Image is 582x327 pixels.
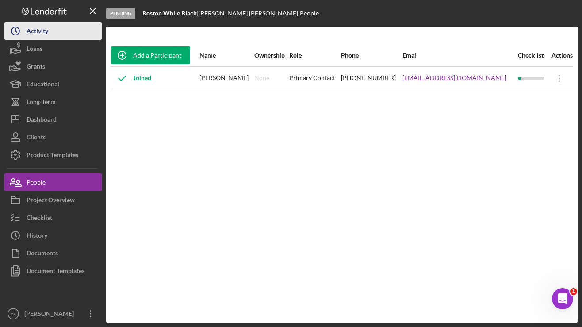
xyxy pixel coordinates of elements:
div: Documents [27,244,58,264]
button: History [4,227,102,244]
div: People [27,173,46,193]
button: Product Templates [4,146,102,164]
div: People [300,10,319,17]
div: Dashboard [27,111,57,131]
div: Product Templates [27,146,78,166]
div: Project Overview [27,191,75,211]
button: People [4,173,102,191]
b: Boston While Black [142,9,197,17]
text: YA [11,312,16,316]
div: [PERSON_NAME] [22,305,80,325]
button: Long-Term [4,93,102,111]
button: Document Templates [4,262,102,280]
div: Checklist [518,52,547,59]
div: Joined [111,67,151,89]
button: Clients [4,128,102,146]
button: Documents [4,244,102,262]
div: History [27,227,47,246]
div: Clients [27,128,46,148]
iframe: Intercom live chat [552,288,573,309]
a: [EMAIL_ADDRESS][DOMAIN_NAME] [402,74,506,81]
button: Loans [4,40,102,58]
div: [PERSON_NAME] [199,67,254,89]
div: Activity [27,22,48,42]
div: | [142,10,199,17]
div: Document Templates [27,262,84,282]
button: YA[PERSON_NAME] [4,305,102,323]
button: Checklist [4,209,102,227]
div: Add a Participant [133,46,181,64]
div: Loans [27,40,42,60]
div: Role [289,52,340,59]
div: Educational [27,75,59,95]
div: Grants [27,58,45,77]
div: Actions [548,52,573,59]
button: Add a Participant [111,46,190,64]
div: Long-Term [27,93,56,113]
button: Activity [4,22,102,40]
div: Name [199,52,254,59]
button: Grants [4,58,102,75]
span: 1 [570,288,577,295]
div: [PERSON_NAME] [PERSON_NAME] | [199,10,300,17]
div: [PHONE_NUMBER] [341,67,402,89]
div: Checklist [27,209,52,229]
div: Primary Contact [289,67,340,89]
div: None [254,74,269,81]
div: Ownership [254,52,288,59]
div: Phone [341,52,402,59]
button: Educational [4,75,102,93]
div: Email [402,52,517,59]
button: Dashboard [4,111,102,128]
div: Pending [106,8,135,19]
button: Project Overview [4,191,102,209]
